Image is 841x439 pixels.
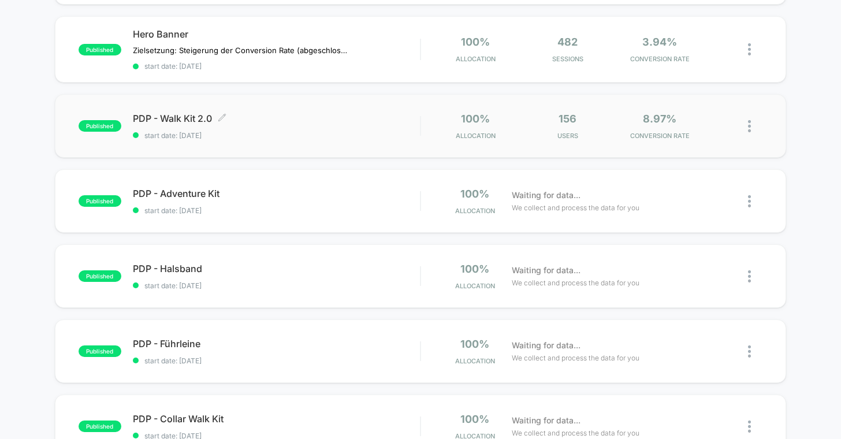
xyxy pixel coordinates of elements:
[455,207,495,215] span: Allocation
[133,62,420,70] span: start date: [DATE]
[133,356,420,365] span: start date: [DATE]
[461,36,490,48] span: 100%
[512,264,580,277] span: Waiting for data...
[133,281,420,290] span: start date: [DATE]
[456,132,496,140] span: Allocation
[133,131,420,140] span: start date: [DATE]
[79,120,121,132] span: published
[460,338,489,350] span: 100%
[79,195,121,207] span: published
[524,132,611,140] span: Users
[617,55,703,63] span: CONVERSION RATE
[133,46,347,55] span: Zielsetzung: Steigerung der Conversion Rate (abgeschlossene Käufe) und des Average Order Value (d...
[617,132,703,140] span: CONVERSION RATE
[512,352,639,363] span: We collect and process the data for you
[133,28,420,40] span: Hero Banner
[79,270,121,282] span: published
[748,270,751,282] img: close
[455,282,495,290] span: Allocation
[460,188,489,200] span: 100%
[460,413,489,425] span: 100%
[133,338,420,349] span: PDP - Führleine
[512,339,580,352] span: Waiting for data...
[79,421,121,432] span: published
[559,113,576,125] span: 156
[512,427,639,438] span: We collect and process the data for you
[524,55,611,63] span: Sessions
[133,413,420,425] span: PDP - Collar Walk Kit
[512,414,580,427] span: Waiting for data...
[748,120,751,132] img: close
[748,345,751,358] img: close
[79,345,121,357] span: published
[512,189,580,202] span: Waiting for data...
[512,202,639,213] span: We collect and process the data for you
[512,277,639,288] span: We collect and process the data for you
[455,357,495,365] span: Allocation
[461,113,490,125] span: 100%
[133,113,420,124] span: PDP - Walk Kit 2.0
[460,263,489,275] span: 100%
[456,55,496,63] span: Allocation
[79,44,121,55] span: published
[133,206,420,215] span: start date: [DATE]
[557,36,578,48] span: 482
[748,43,751,55] img: close
[748,421,751,433] img: close
[748,195,751,207] img: close
[133,263,420,274] span: PDP - Halsband
[643,113,676,125] span: 8.97%
[642,36,677,48] span: 3.94%
[133,188,420,199] span: PDP - Adventure Kit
